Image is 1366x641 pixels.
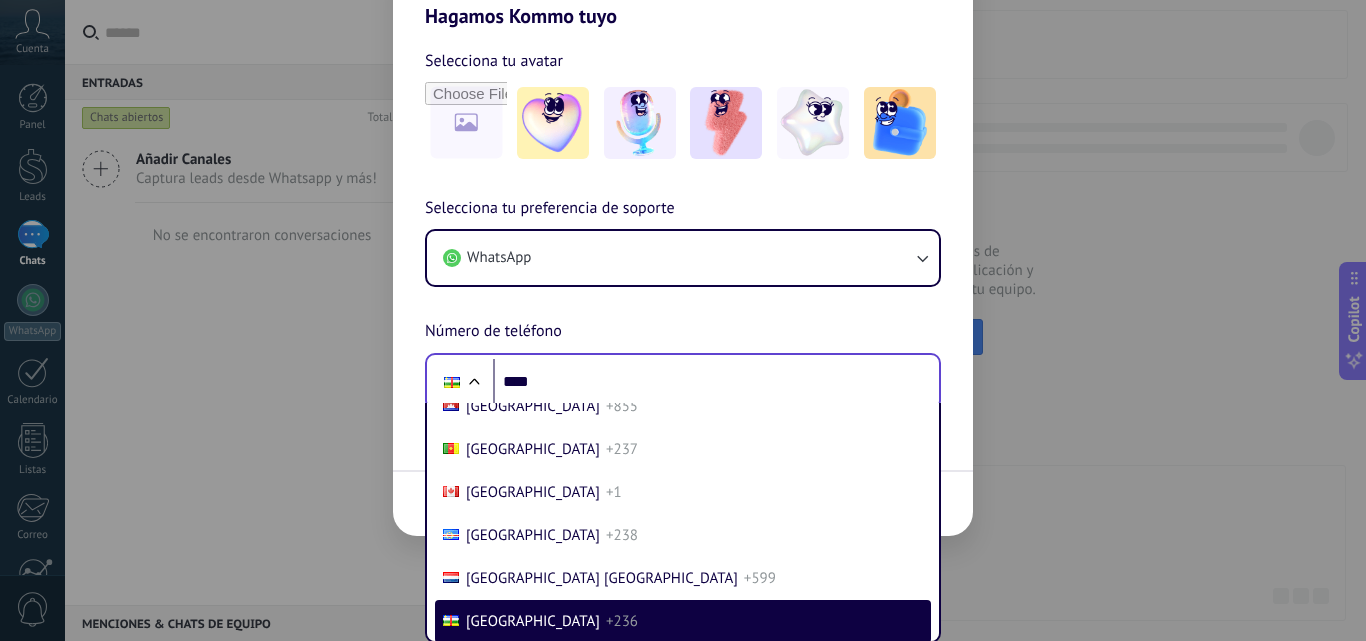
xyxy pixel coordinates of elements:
[744,569,776,588] span: +599
[466,397,600,416] span: [GEOGRAPHIC_DATA]
[466,612,600,631] span: [GEOGRAPHIC_DATA]
[606,526,638,545] span: +238
[427,231,939,285] button: WhatsApp
[425,319,562,345] span: Número de teléfono
[425,48,563,74] span: Selecciona tu avatar
[606,612,638,631] span: +236
[777,87,849,159] img: -4.jpeg
[467,248,531,268] span: WhatsApp
[606,397,638,416] span: +855
[606,483,622,502] span: +1
[466,483,600,502] span: [GEOGRAPHIC_DATA]
[433,361,471,403] div: Central African Republic: + 236
[466,569,738,588] span: [GEOGRAPHIC_DATA] [GEOGRAPHIC_DATA]
[466,526,600,545] span: [GEOGRAPHIC_DATA]
[425,196,675,222] span: Selecciona tu preferencia de soporte
[864,87,936,159] img: -5.jpeg
[604,87,676,159] img: -2.jpeg
[690,87,762,159] img: -3.jpeg
[606,440,638,459] span: +237
[517,87,589,159] img: -1.jpeg
[466,440,600,459] span: [GEOGRAPHIC_DATA]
